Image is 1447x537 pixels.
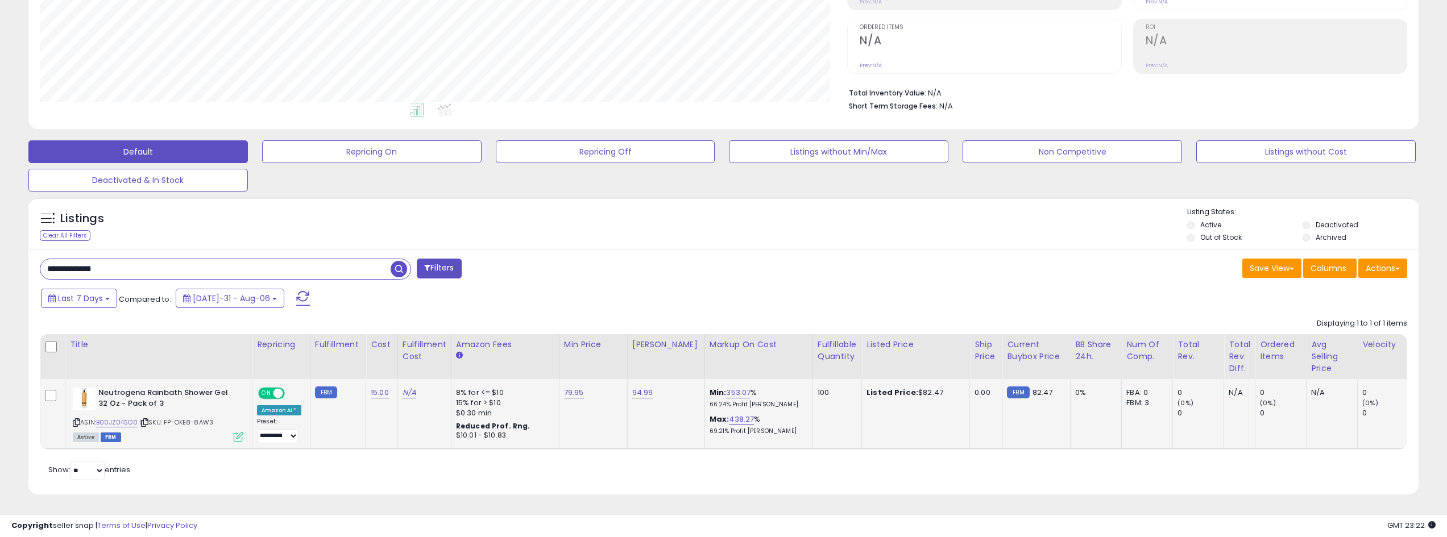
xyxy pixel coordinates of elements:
div: % [710,414,804,435]
span: Columns [1311,263,1346,274]
p: Listing States: [1187,207,1419,218]
div: ASIN: [73,388,243,440]
div: BB Share 24h. [1075,339,1117,363]
div: 0 [1260,408,1306,418]
div: 100 [818,388,853,398]
div: Amazon Fees [456,339,554,351]
p: 69.21% Profit [PERSON_NAME] [710,427,804,435]
div: 0 [1177,388,1224,398]
button: Filters [417,259,461,278]
div: Markup on Cost [710,339,808,351]
b: Min: [710,387,727,398]
div: 0 [1177,408,1224,418]
a: 79.95 [564,387,584,398]
div: 0 [1260,388,1306,398]
small: Prev: N/A [860,62,882,69]
div: 0% [1075,388,1113,398]
span: N/A [939,101,953,111]
h2: N/A [1146,34,1407,49]
div: FBA: 0 [1126,388,1164,398]
div: Fulfillable Quantity [818,339,857,363]
span: 82.47 [1033,387,1053,398]
h5: Listings [60,211,104,227]
div: Total Rev. Diff. [1229,339,1250,374]
label: Deactivated [1316,220,1358,230]
div: Velocity [1362,339,1404,351]
button: Listings without Min/Max [729,140,948,163]
button: Listings without Cost [1196,140,1416,163]
a: 94.99 [632,387,653,398]
label: Out of Stock [1200,232,1242,242]
div: Title [70,339,247,351]
span: ROI [1146,24,1407,31]
div: 15% for > $10 [456,398,550,408]
div: $10.01 - $10.83 [456,431,550,440]
div: Current Buybox Price [1007,339,1065,363]
span: All listings currently available for purchase on Amazon [73,432,99,442]
div: N/A [1311,388,1349,398]
div: FBM: 3 [1126,398,1164,408]
small: FBM [1007,386,1029,398]
b: Total Inventory Value: [849,88,926,98]
div: $0.30 min [456,408,550,418]
div: Displaying 1 to 1 of 1 items [1317,318,1407,329]
div: Fulfillment [315,339,361,351]
small: (0%) [1260,398,1276,407]
a: Terms of Use [97,520,146,531]
div: Ship Price [975,339,997,363]
div: N/A [1229,388,1246,398]
span: OFF [283,389,301,398]
button: Columns [1303,259,1357,278]
a: N/A [403,387,416,398]
div: Repricing [257,339,305,351]
strong: Copyright [11,520,53,531]
div: 0 [1362,388,1408,398]
small: Amazon Fees. [456,351,463,361]
div: $82.47 [866,388,961,398]
div: Total Rev. [1177,339,1219,363]
button: Repricing On [262,140,482,163]
button: Last 7 Days [41,289,117,308]
span: | SKU: FP-OKE8-8AW3 [139,418,213,427]
a: 438.27 [729,414,754,425]
div: Num of Comp. [1126,339,1168,363]
div: Listed Price [866,339,965,351]
button: Non Competitive [963,140,1182,163]
div: 0.00 [975,388,993,398]
small: (0%) [1177,398,1193,407]
div: Min Price [564,339,623,351]
button: Deactivated & In Stock [28,169,248,192]
button: Repricing Off [496,140,715,163]
small: (0%) [1362,398,1378,407]
div: 8% for <= $10 [456,388,550,398]
b: Short Term Storage Fees: [849,101,938,111]
div: [PERSON_NAME] [632,339,700,351]
button: Save View [1242,259,1301,278]
a: B00JZ04SO0 [96,418,138,427]
div: Amazon AI * [257,405,301,415]
div: % [710,388,804,409]
div: Clear All Filters [40,230,90,241]
div: seller snap | | [11,521,197,531]
li: N/A [849,85,1399,99]
img: 31LAqKI65VL._SL40_.jpg [73,388,96,410]
button: Actions [1358,259,1407,278]
span: Last 7 Days [58,293,103,304]
a: 353.07 [726,387,751,398]
p: 66.24% Profit [PERSON_NAME] [710,401,804,409]
div: Fulfillment Cost [403,339,446,363]
div: Avg Selling Price [1311,339,1353,374]
small: Prev: N/A [1146,62,1168,69]
a: Privacy Policy [147,520,197,531]
span: Ordered Items [860,24,1121,31]
div: Preset: [257,418,301,443]
div: Ordered Items [1260,339,1301,363]
span: ON [259,389,273,398]
span: 2025-08-14 23:22 GMT [1387,520,1436,531]
b: Neutrogena Rainbath Shower Gel 32 Oz - Pack of 3 [98,388,237,411]
div: 0 [1362,408,1408,418]
label: Archived [1316,232,1346,242]
button: [DATE]-31 - Aug-06 [176,289,284,308]
a: 15.00 [371,387,389,398]
th: The percentage added to the cost of goods (COGS) that forms the calculator for Min & Max prices. [704,334,812,379]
